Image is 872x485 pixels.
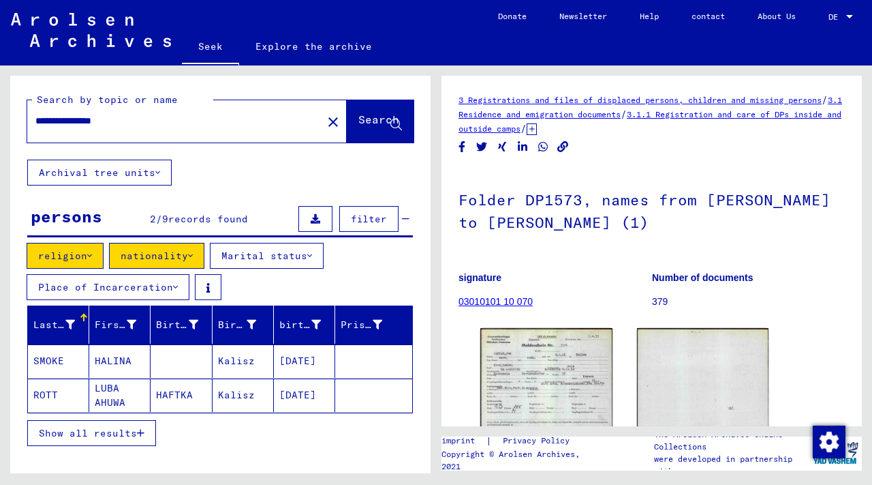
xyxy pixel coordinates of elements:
[637,328,769,430] img: 002.jpg
[458,95,822,105] a: 3 Registrations and files of displaced persons, children and missing persons
[279,314,338,336] div: birth date
[498,11,527,21] font: Donate
[828,12,838,22] font: DE
[455,138,469,156] button: Share on Facebook
[341,319,402,331] font: Prisoner #
[320,108,347,135] button: Clear
[28,306,89,344] mat-header-cell: Last name
[492,434,586,448] a: Privacy Policy
[351,213,387,225] font: filter
[95,355,131,367] font: HALINA
[559,11,607,21] font: Newsletter
[279,389,316,401] font: [DATE]
[38,250,87,262] font: religion
[503,435,570,445] font: Privacy Policy
[475,138,489,156] button: Share on Twitter
[516,138,530,156] button: Share on LinkedIn
[39,427,137,439] font: Show all results
[458,296,533,307] a: 03010101 10 070
[347,100,414,143] button: Search
[812,425,845,458] div: Change consent
[182,30,239,65] a: Seek
[458,109,841,134] a: 3.1.1 Registration and care of DPs inside and outside camps
[480,328,612,429] img: 001.jpg
[221,250,307,262] font: Marital status
[27,420,156,446] button: Show all results
[156,213,162,225] font: /
[495,138,510,156] button: Share on Xing
[39,166,155,179] font: Archival tree units
[339,206,399,232] button: filter
[556,138,570,156] button: Copy link
[813,426,845,458] img: Change consent
[654,454,792,476] font: were developed in partnership with
[536,138,550,156] button: Share on WhatsApp
[27,243,104,269] button: religion
[31,206,102,226] font: persons
[691,11,725,21] font: contact
[458,190,830,232] font: Folder DP1573, names from [PERSON_NAME] to [PERSON_NAME] (1)
[89,306,151,344] mat-header-cell: First name
[458,272,501,283] font: signature
[341,314,399,336] div: Prisoner #
[441,435,475,445] font: imprint
[33,389,58,401] font: ROTT
[486,435,492,447] font: |
[822,93,828,106] font: /
[325,114,341,130] mat-icon: close
[218,319,249,331] font: Birth
[33,314,92,336] div: Last name
[37,93,178,106] font: Search by topic or name
[168,213,248,225] font: records found
[11,13,171,47] img: Arolsen_neg.svg
[358,113,399,126] font: Search
[121,250,188,262] font: nationality
[27,274,189,300] button: Place of Incarceration
[218,355,255,367] font: Kalisz
[156,314,215,336] div: Birth name
[213,306,274,344] mat-header-cell: Birth
[239,30,388,63] a: Explore the archive
[95,314,153,336] div: First name
[198,40,223,53] font: Seek
[758,11,796,21] font: About Us
[640,11,659,21] font: Help
[156,389,193,401] font: HAFTKA
[150,213,156,225] font: 2
[33,355,64,367] font: SMOKE
[162,213,168,225] font: 9
[33,319,89,331] font: Last name
[279,319,341,331] font: birth date
[441,449,580,471] font: Copyright © Arolsen Archives, 2021
[210,243,324,269] button: Marital status
[109,243,204,269] button: nationality
[95,319,156,331] font: First name
[335,306,412,344] mat-header-cell: Prisoner #
[621,108,627,120] font: /
[520,122,527,134] font: /
[27,160,172,186] button: Archival tree units
[810,436,861,470] img: yv_logo.png
[441,434,486,448] a: imprint
[95,382,125,409] font: LUBA AHUWA
[279,355,316,367] font: [DATE]
[652,296,668,307] font: 379
[38,281,173,293] font: Place of Incarceration
[218,389,255,401] font: Kalisz
[652,272,753,283] font: Number of documents
[156,319,217,331] font: Birth name
[255,40,372,53] font: Explore the archive
[151,306,212,344] mat-header-cell: Birth name
[218,314,273,336] div: Birth
[274,306,335,344] mat-header-cell: birth date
